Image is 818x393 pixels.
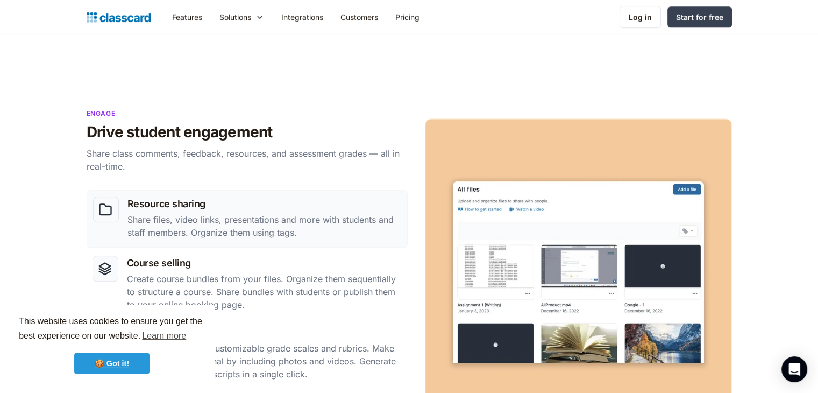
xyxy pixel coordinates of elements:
a: dismiss cookie message [74,353,150,374]
h3: Course selling [127,256,402,270]
div: Open Intercom Messenger [781,356,807,382]
a: Features [163,5,211,29]
span: This website uses cookies to ensure you get the best experience on our website. [19,315,205,344]
h3: Grade books [127,325,402,340]
h3: Resource sharing [127,196,401,211]
a: Customers [332,5,387,29]
div: Solutions [211,5,273,29]
div: Solutions [219,11,251,23]
p: Engage [87,108,404,118]
a: Logo [87,10,151,25]
div: Log in [629,11,652,23]
a: Pricing [387,5,428,29]
p: Track progress with customizable grade scales and rubrics. Make your feedback personal by includi... [127,342,402,381]
a: Integrations [273,5,332,29]
p: Share files, video links, presentations and more with students and staff members. Organize them u... [127,213,401,239]
a: Log in [620,6,661,28]
div: Start for free [676,11,723,23]
div: cookieconsent [9,305,215,384]
p: Create course bundles from your files. Organize them sequentially to structure a course. Share bu... [127,272,402,311]
a: Start for free [667,6,732,27]
a: learn more about cookies [140,328,188,344]
h2: Drive student engagement [87,123,404,142]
